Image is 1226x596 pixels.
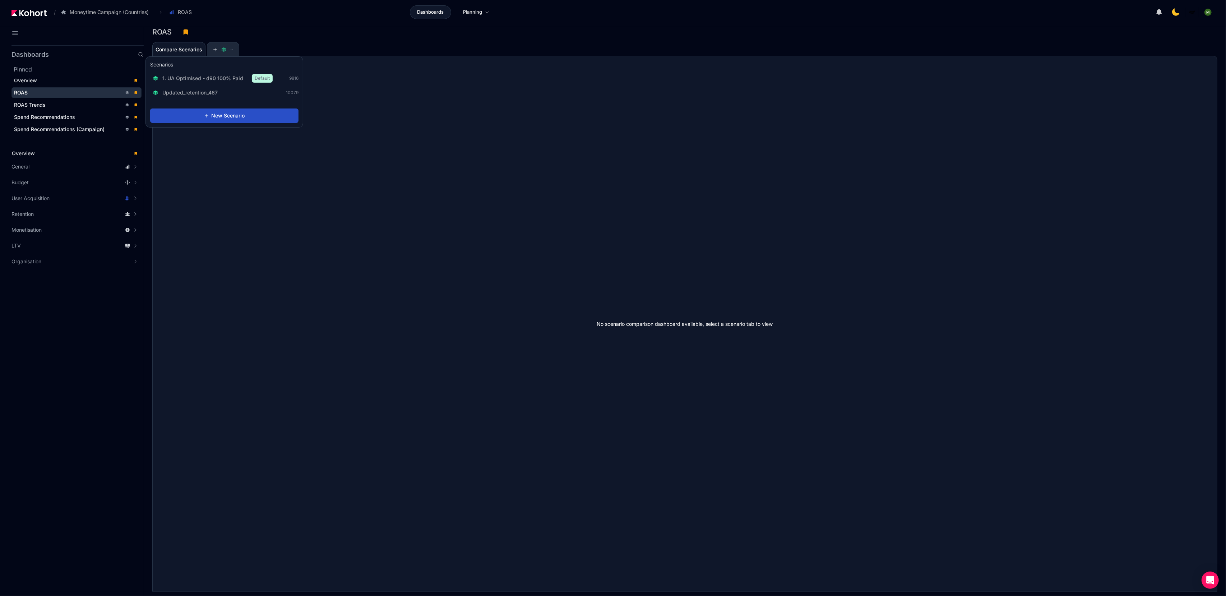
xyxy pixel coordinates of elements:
[14,89,28,96] span: ROAS
[150,72,276,85] button: 1. UA Optimised - d90 100% PaidDefault
[1189,9,1196,16] img: logo_MoneyTimeLogo_1_20250619094856634230.png
[156,47,202,52] span: Compare Scenarios
[158,9,163,15] span: ›
[9,148,142,159] a: Overview
[14,77,37,83] span: Overview
[165,6,199,18] button: ROAS
[289,75,299,81] span: 9816
[150,87,225,98] button: Updated_retention_467
[286,90,299,96] span: 10079
[11,179,29,186] span: Budget
[57,6,156,18] button: Moneytime Campaign (Countries)
[11,10,47,16] img: Kohort logo
[455,5,497,19] a: Planning
[252,74,273,83] span: Default
[178,9,192,16] span: ROAS
[11,211,34,218] span: Retention
[14,126,105,132] span: Spend Recommendations (Campaign)
[70,9,149,16] span: Moneytime Campaign (Countries)
[48,9,56,16] span: /
[11,242,21,249] span: LTV
[11,124,142,135] a: Spend Recommendations (Campaign)
[14,114,75,120] span: Spend Recommendations
[11,226,42,234] span: Monetisation
[11,163,29,170] span: General
[153,56,1217,591] div: No scenario comparison dashboard available, select a scenario tab to view
[11,195,50,202] span: User Acquisition
[150,61,173,70] h3: Scenarios
[11,112,142,123] a: Spend Recommendations
[150,108,299,123] button: New Scenario
[1202,572,1219,589] div: Open Intercom Messenger
[152,28,176,36] h3: ROAS
[11,75,142,86] a: Overview
[11,87,142,98] a: ROAS
[14,102,46,108] span: ROAS Trends
[11,258,41,265] span: Organisation
[417,9,444,16] span: Dashboards
[463,9,482,16] span: Planning
[11,100,142,110] a: ROAS Trends
[12,150,35,156] span: Overview
[211,112,245,119] span: New Scenario
[11,51,49,58] h2: Dashboards
[162,89,218,96] span: Updated_retention_467
[162,75,243,82] span: 1. UA Optimised - d90 100% Paid
[14,65,144,74] h2: Pinned
[410,5,451,19] a: Dashboards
